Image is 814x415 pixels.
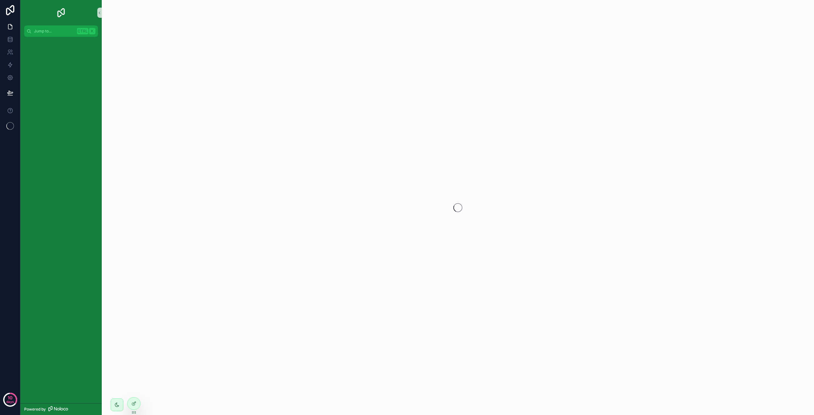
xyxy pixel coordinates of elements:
span: Jump to... [34,29,74,34]
a: Powered by [20,403,102,415]
button: Jump to...CtrlK [24,25,98,37]
span: K [90,29,95,34]
span: Ctrl [77,28,88,34]
span: Powered by [24,407,46,412]
img: App logo [56,8,66,18]
div: scrollable content [20,37,102,48]
p: 10 [8,395,12,401]
p: days [6,397,14,406]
